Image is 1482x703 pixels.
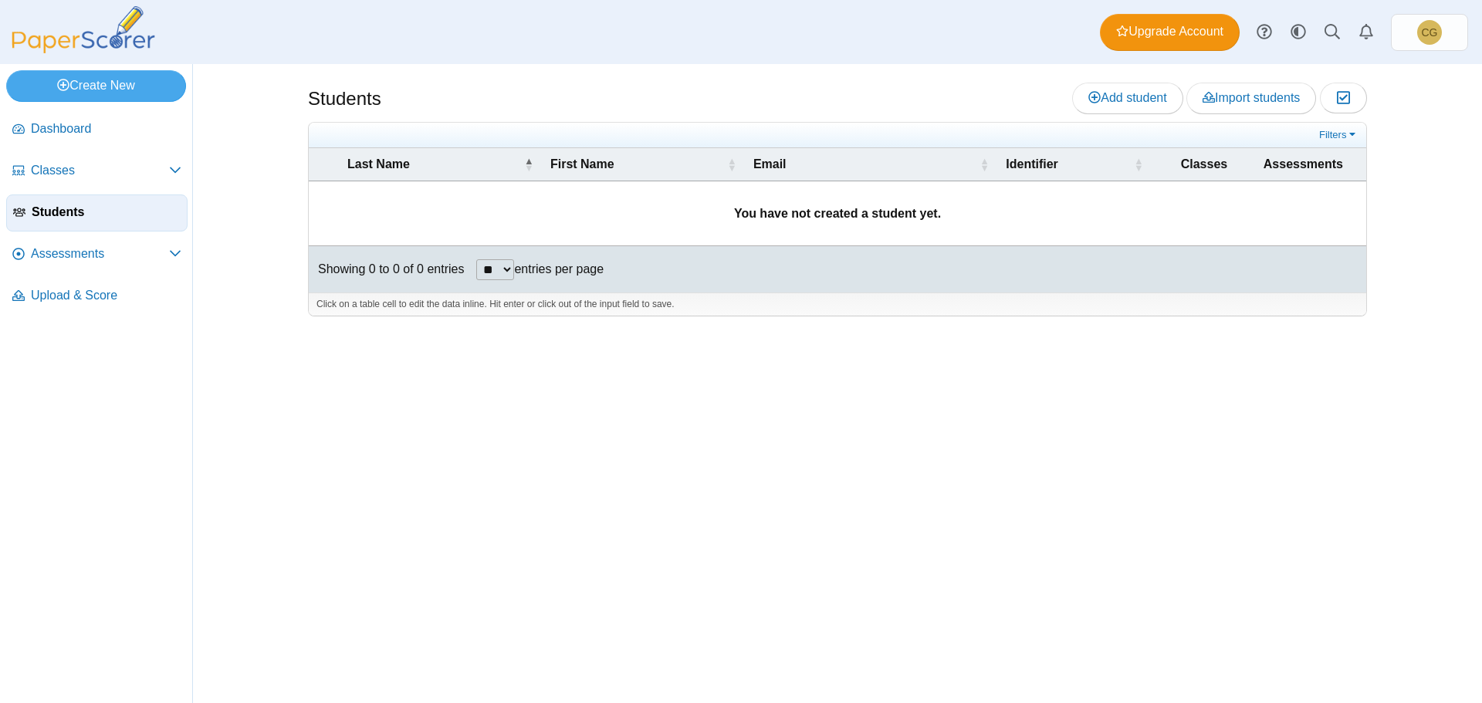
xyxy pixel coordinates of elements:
a: Christopher Gutierrez [1391,14,1468,51]
a: Upload & Score [6,278,188,315]
span: Identifier [1006,157,1058,171]
span: Christopher Gutierrez [1422,27,1438,38]
span: First Name [550,157,614,171]
a: Alerts [1349,15,1383,49]
span: Identifier : Activate to sort [1134,148,1143,181]
span: Assessments [1264,157,1343,171]
span: Last Name [347,157,410,171]
label: entries per page [514,262,604,275]
span: Christopher Gutierrez [1417,20,1442,45]
b: You have not created a student yet. [734,207,941,220]
span: First Name : Activate to sort [727,148,736,181]
a: Dashboard [6,111,188,148]
span: Email : Activate to sort [980,148,989,181]
a: Add student [1072,83,1183,113]
a: PaperScorer [6,42,161,56]
span: Upgrade Account [1116,23,1223,40]
a: Students [6,194,188,232]
span: Add student [1088,91,1166,104]
span: Classes [1181,157,1228,171]
a: Classes [6,153,188,190]
a: Upgrade Account [1100,14,1240,51]
h1: Students [308,86,381,112]
a: Filters [1315,127,1362,143]
img: PaperScorer [6,6,161,53]
span: Classes [31,162,169,179]
span: Upload & Score [31,287,181,304]
span: Import students [1203,91,1300,104]
span: Students [32,204,181,221]
a: Create New [6,70,186,101]
a: Assessments [6,236,188,273]
div: Showing 0 to 0 of 0 entries [309,246,464,292]
span: Assessments [31,245,169,262]
a: Import students [1186,83,1316,113]
span: Dashboard [31,120,181,137]
div: Click on a table cell to edit the data inline. Hit enter or click out of the input field to save. [309,292,1366,316]
span: Email [753,157,787,171]
span: Last Name : Activate to invert sorting [524,148,533,181]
